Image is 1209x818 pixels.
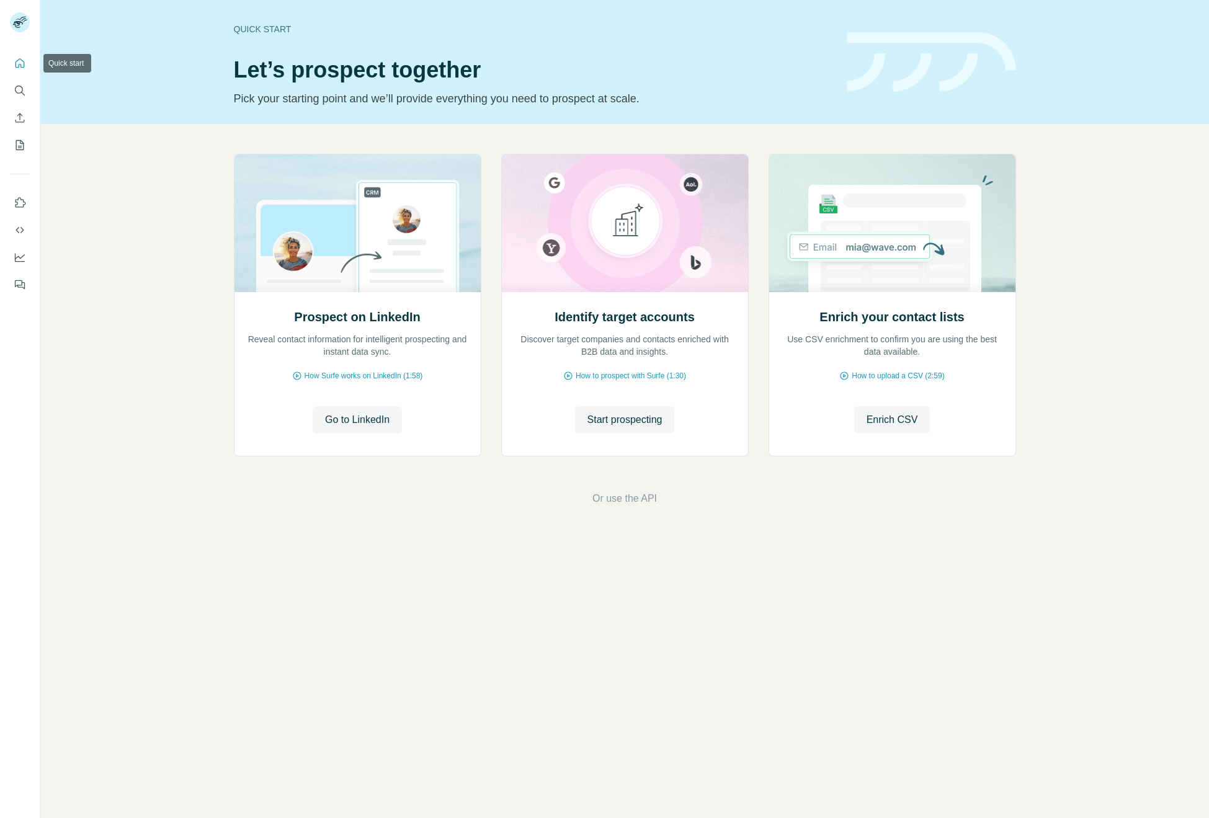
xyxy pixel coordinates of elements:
img: banner [847,32,1016,92]
span: How to upload a CSV (2:59) [852,370,944,381]
button: Feedback [10,273,30,296]
button: Start prospecting [575,406,675,433]
h2: Identify target accounts [555,308,695,326]
button: Enrich CSV [854,406,930,433]
button: Dashboard [10,246,30,269]
p: Reveal contact information for intelligent prospecting and instant data sync. [247,333,468,358]
button: Go to LinkedIn [313,406,402,433]
p: Use CSV enrichment to confirm you are using the best data available. [782,333,1003,358]
img: Prospect on LinkedIn [234,154,481,292]
span: Start prospecting [587,412,662,427]
h2: Prospect on LinkedIn [294,308,420,326]
img: Enrich your contact lists [769,154,1016,292]
button: Use Surfe API [10,219,30,241]
span: How Surfe works on LinkedIn (1:58) [305,370,423,381]
button: My lists [10,134,30,156]
button: Search [10,79,30,102]
button: Or use the API [592,491,657,506]
button: Use Surfe on LinkedIn [10,192,30,214]
button: Quick start [10,52,30,74]
span: Enrich CSV [867,412,918,427]
img: Identify target accounts [501,154,749,292]
div: Quick start [234,23,832,35]
p: Discover target companies and contacts enriched with B2B data and insights. [514,333,736,358]
span: Go to LinkedIn [325,412,390,427]
span: How to prospect with Surfe (1:30) [576,370,686,381]
h2: Enrich your contact lists [819,308,964,326]
h1: Let’s prospect together [234,58,832,82]
p: Pick your starting point and we’ll provide everything you need to prospect at scale. [234,90,832,107]
button: Enrich CSV [10,107,30,129]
